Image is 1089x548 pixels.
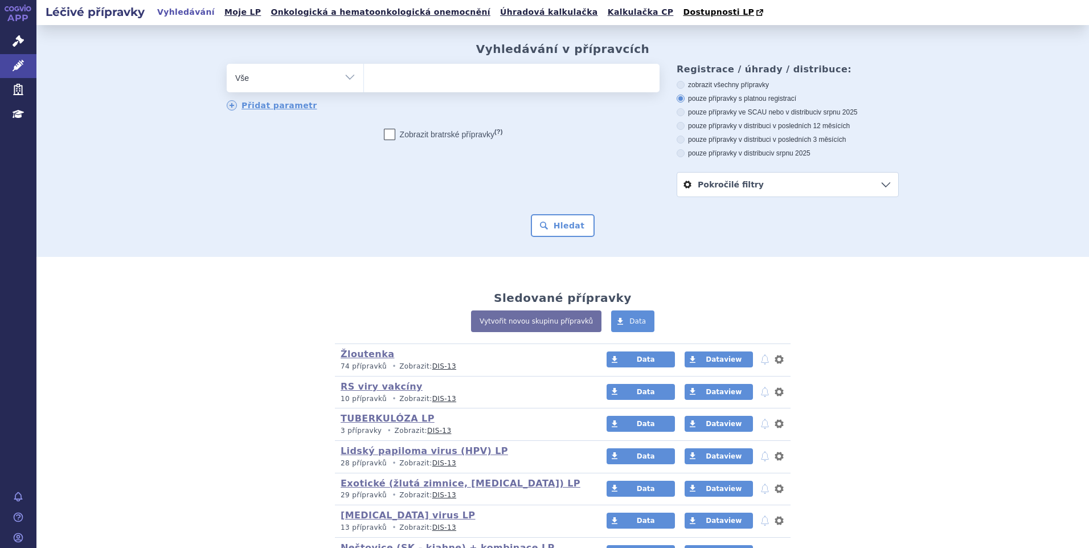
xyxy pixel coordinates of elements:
button: notifikace [759,385,771,399]
a: DIS-13 [432,491,456,499]
span: Dataview [706,452,742,460]
button: Hledat [531,214,595,237]
i: • [389,490,399,500]
h3: Registrace / úhrady / distribuce: [677,64,899,75]
i: • [389,394,399,404]
p: Zobrazit: [341,362,585,371]
span: Dataview [706,420,742,428]
i: • [389,362,399,371]
a: DIS-13 [432,362,456,370]
button: nastavení [773,514,785,527]
a: Dataview [685,448,753,464]
a: Kalkulačka CP [604,5,677,20]
a: Data [607,416,675,432]
a: Přidat parametr [227,100,317,111]
button: nastavení [773,353,785,366]
a: Dataview [685,481,753,497]
a: Data [607,481,675,497]
span: v srpnu 2025 [771,149,810,157]
span: v srpnu 2025 [818,108,857,116]
a: DIS-13 [427,427,451,435]
a: Žloutenka [341,349,394,359]
a: Data [607,513,675,529]
span: 28 přípravků [341,459,387,467]
a: Moje LP [221,5,264,20]
a: TUBERKULÓZA LP [341,413,435,424]
span: 13 přípravků [341,524,387,531]
a: RS viry vakcíny [341,381,423,392]
button: notifikace [759,417,771,431]
a: Pokročilé filtry [677,173,898,197]
h2: Sledované přípravky [494,291,632,305]
a: Lidský papiloma virus (HPV) LP [341,445,508,456]
h2: Léčivé přípravky [36,4,154,20]
span: Data [637,388,655,396]
a: Dataview [685,513,753,529]
p: Zobrazit: [341,490,585,500]
label: pouze přípravky v distribuci [677,149,899,158]
a: [MEDICAL_DATA] virus LP [341,510,476,521]
button: nastavení [773,449,785,463]
i: • [384,426,395,436]
span: 10 přípravků [341,395,387,403]
button: nastavení [773,417,785,431]
a: DIS-13 [432,524,456,531]
span: 74 přípravků [341,362,387,370]
a: Data [607,384,675,400]
span: 3 přípravky [341,427,382,435]
span: Data [637,355,655,363]
span: Dataview [706,485,742,493]
span: Data [637,517,655,525]
label: Zobrazit bratrské přípravky [384,129,503,140]
p: Zobrazit: [341,523,585,533]
button: nastavení [773,385,785,399]
a: Dataview [685,351,753,367]
a: Dataview [685,416,753,432]
a: Data [607,351,675,367]
label: pouze přípravky s platnou registrací [677,94,899,103]
label: pouze přípravky ve SCAU nebo v distribuci [677,108,899,117]
button: notifikace [759,482,771,496]
button: notifikace [759,353,771,366]
a: Vytvořit novou skupinu přípravků [471,310,601,332]
label: pouze přípravky v distribuci v posledních 12 měsících [677,121,899,130]
p: Zobrazit: [341,394,585,404]
a: DIS-13 [432,459,456,467]
a: Vyhledávání [154,5,218,20]
span: Data [629,317,646,325]
span: Dataview [706,517,742,525]
a: Data [611,310,654,332]
span: Data [637,452,655,460]
label: pouze přípravky v distribuci v posledních 3 měsících [677,135,899,144]
span: Data [637,485,655,493]
abbr: (?) [494,128,502,136]
h2: Vyhledávání v přípravcích [476,42,650,56]
span: Dostupnosti LP [683,7,754,17]
a: Dataview [685,384,753,400]
i: • [389,523,399,533]
p: Zobrazit: [341,459,585,468]
a: Onkologická a hematoonkologická onemocnění [267,5,494,20]
a: Exotické (žlutá zimnice, [MEDICAL_DATA]) LP [341,478,580,489]
span: Dataview [706,355,742,363]
button: notifikace [759,449,771,463]
button: notifikace [759,514,771,527]
span: 29 přípravků [341,491,387,499]
button: nastavení [773,482,785,496]
label: zobrazit všechny přípravky [677,80,899,89]
span: Dataview [706,388,742,396]
a: Úhradová kalkulačka [497,5,601,20]
p: Zobrazit: [341,426,585,436]
span: Data [637,420,655,428]
a: Data [607,448,675,464]
i: • [389,459,399,468]
a: DIS-13 [432,395,456,403]
a: Dostupnosti LP [679,5,769,21]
